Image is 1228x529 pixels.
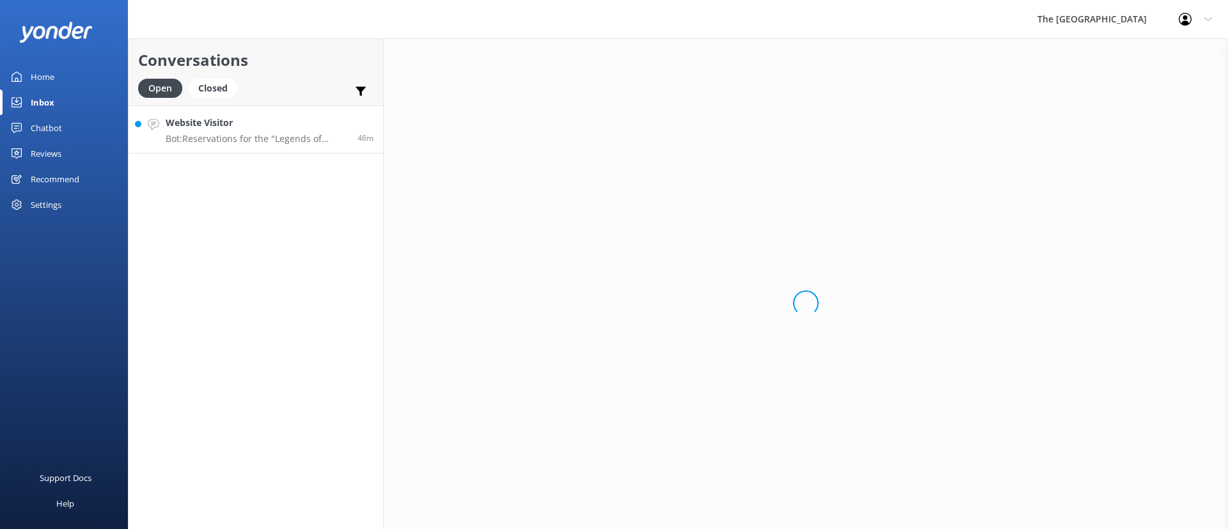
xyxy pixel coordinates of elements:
[31,166,79,192] div: Recommend
[138,48,374,72] h2: Conversations
[31,90,54,115] div: Inbox
[40,465,91,491] div: Support Docs
[138,79,182,98] div: Open
[166,133,348,145] p: Bot: Reservations for the "Legends of Polynesia" Island Night Umu Feast & Drum Dance Show are ess...
[138,81,189,95] a: Open
[129,106,383,154] a: Website VisitorBot:Reservations for the "Legends of Polynesia" Island Night Umu Feast & Drum Danc...
[19,22,93,43] img: yonder-white-logo.png
[56,491,74,516] div: Help
[31,192,61,217] div: Settings
[358,132,374,143] span: Aug 23 2025 07:44pm (UTC -10:00) Pacific/Honolulu
[31,115,62,141] div: Chatbot
[189,81,244,95] a: Closed
[31,64,54,90] div: Home
[189,79,237,98] div: Closed
[166,116,348,130] h4: Website Visitor
[31,141,61,166] div: Reviews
